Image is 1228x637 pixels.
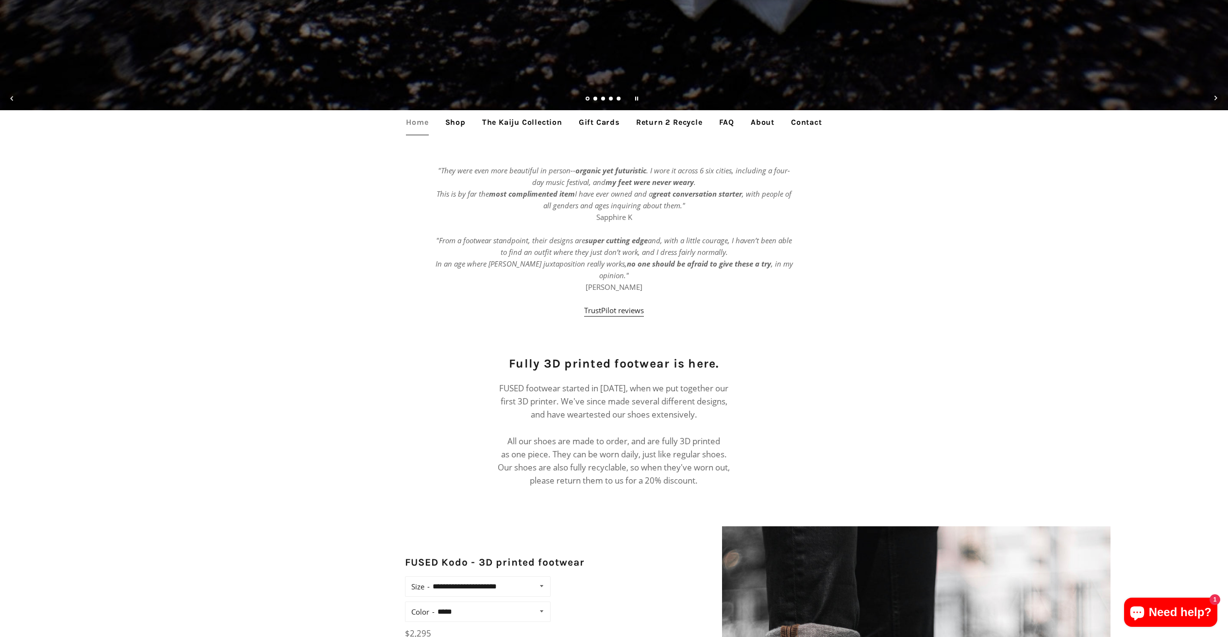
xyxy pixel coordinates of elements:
[438,110,473,134] a: Shop
[584,305,644,317] a: TrustPilot reviews
[436,235,585,245] em: "From a footwear standpoint, their designs are
[629,110,710,134] a: Return 2 Recycle
[475,110,570,134] a: The Kaiju Collection
[601,97,606,102] a: Load slide 3
[411,580,430,593] label: Size
[1205,88,1227,109] button: Next slide
[1,88,23,109] button: Previous slide
[532,166,790,187] em: . I wore it across 6 six cities, including a four-day music festival, and
[593,97,598,102] a: Load slide 2
[626,88,647,109] button: Pause slideshow
[575,189,653,199] em: I have ever owned and a
[599,259,793,280] em: , in my opinion."
[653,189,742,199] strong: great conversation starter
[585,235,648,245] strong: super cutting edge
[627,259,771,268] strong: no one should be afraid to give these a try
[436,235,792,268] em: and, with a little courage, I haven’t been able to find an outfit where they just don’t work, and...
[1121,598,1220,629] inbox-online-store-chat: Shopify online store chat
[609,97,614,102] a: Load slide 4
[712,110,741,134] a: FAQ
[743,110,782,134] a: About
[606,177,694,187] strong: my feet were never weary
[497,382,731,487] p: FUSED footwear started in [DATE], when we put together our first 3D printer. We've since made sev...
[399,110,436,134] a: Home
[575,166,646,175] strong: organic yet futuristic
[489,189,575,199] strong: most complimented item
[617,97,622,102] a: Load slide 5
[411,605,435,619] label: Color
[784,110,829,134] a: Contact
[405,555,585,570] h2: FUSED Kodo - 3D printed footwear
[497,355,731,372] h2: Fully 3D printed footwear is here.
[586,97,590,102] a: Slide 1, current
[438,166,575,175] em: "They were even more beautiful in person--
[435,165,794,316] p: Sapphire K [PERSON_NAME]
[572,110,627,134] a: Gift Cards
